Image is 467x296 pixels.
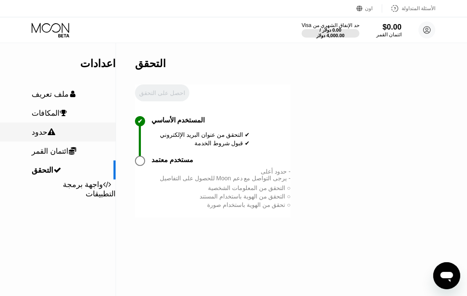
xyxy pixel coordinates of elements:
[69,90,77,98] div: 
[32,90,69,98] span: ملف تعريف
[69,147,76,155] span: 
[316,27,345,38] div: 0.00 دولار / 4,000.00 دولار
[32,57,116,70] div: اعدادات
[376,23,402,38] div: $0.00ائتمان القمر
[103,181,111,188] span: 
[160,193,291,200] div: ○ التحقق من الهوية باستخدام المستند
[302,22,359,28] div: حد الإنفاق الشهري من Visa
[32,147,68,155] span: ائتمان القمر
[160,201,291,208] div: ○ تحقق من الهوية باستخدام صورة
[68,147,77,155] div: 
[60,109,67,117] span: 
[160,168,291,182] div: - حدود أعلى - يرجى التواصل مع دعم Moon للحصول على التفاصيل
[160,131,250,138] div: ✔ التحقق من عنوان البريد الإلكتروني
[151,116,205,124] div: المستخدم الأساسي
[376,23,402,32] div: $0.00
[32,166,53,174] span: التحقق
[135,57,166,70] div: التحقق
[47,128,56,136] div: 
[54,166,61,174] span: 
[53,166,62,174] div: 
[138,118,143,125] div: ✔
[160,140,250,147] div: ✔ قبول شروط الخدمة
[382,4,435,13] div: الأسئلة المتداولة
[61,180,116,198] span: واجهة برمجة التطبيقات
[365,5,373,11] div: اون
[59,109,68,117] div: 
[376,32,402,38] div: ائتمان القمر
[70,90,76,98] span: 
[32,109,59,117] span: المكافات
[433,262,460,289] iframe: Button to launch messaging window
[32,128,47,136] span: حدود
[160,185,291,191] div: ○ التحقق من المعلومات الشخصية
[356,4,382,13] div: اون
[48,128,55,136] span: 
[402,5,435,11] div: الأسئلة المتداولة
[151,156,193,164] div: مستخدم معتمد
[302,22,359,38] div: حد الإنفاق الشهري من Visa0.00 دولار / 4,000.00 دولار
